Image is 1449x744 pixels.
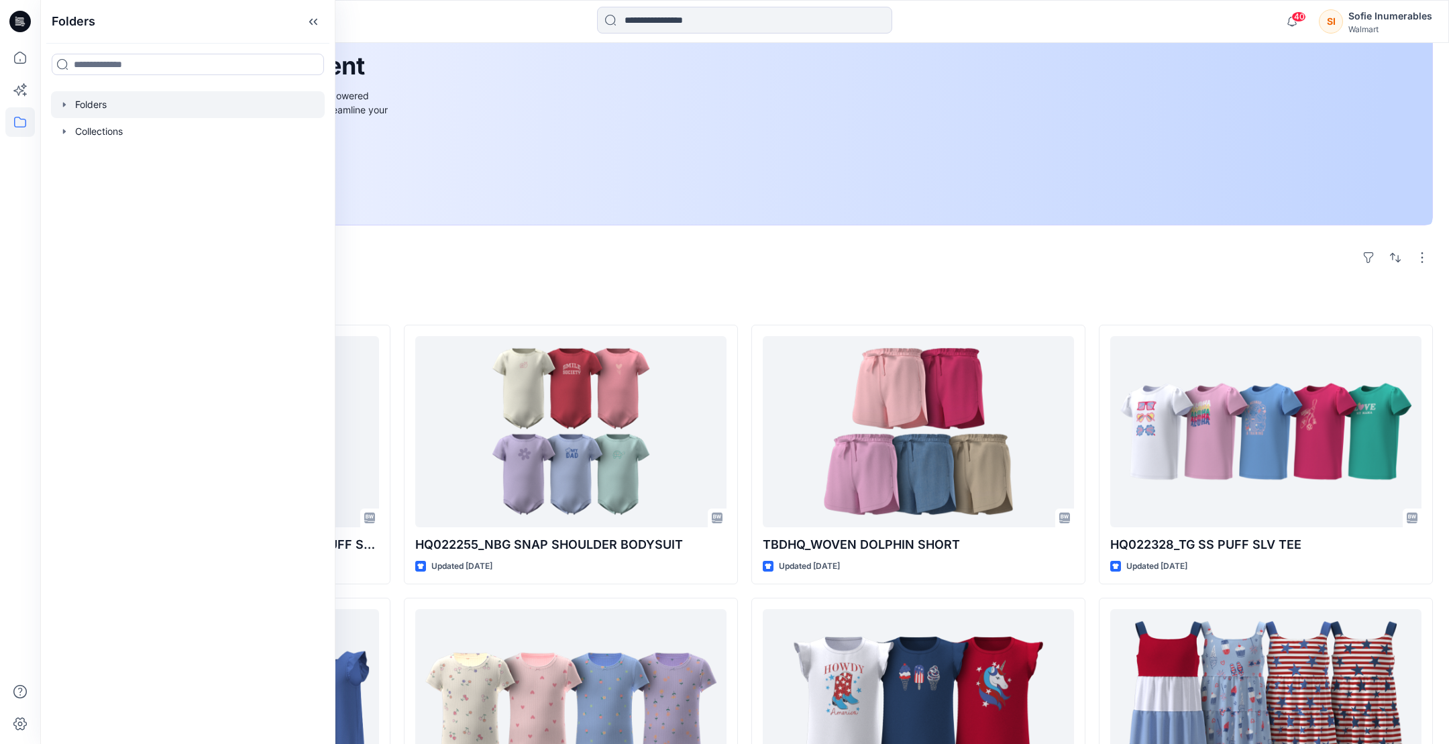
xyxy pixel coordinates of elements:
p: Updated [DATE] [779,560,840,574]
h4: Styles [56,295,1433,311]
span: 40 [1291,11,1306,22]
a: HQ022255_NBG SNAP SHOULDER BODYSUIT [415,336,727,527]
a: HQ022328_TG SS PUFF SLV TEE [1110,336,1421,527]
p: HQ022255_NBG SNAP SHOULDER BODYSUIT [415,535,727,554]
div: Sofie Inumerables [1348,8,1432,24]
p: Updated [DATE] [431,560,492,574]
div: SI [1319,9,1343,34]
p: HQ022328_TG SS PUFF SLV TEE [1110,535,1421,554]
a: TBDHQ_WOVEN DOLPHIN SHORT [763,336,1074,527]
p: TBDHQ_WOVEN DOLPHIN SHORT [763,535,1074,554]
p: Updated [DATE] [1126,560,1187,574]
div: Walmart [1348,24,1432,34]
